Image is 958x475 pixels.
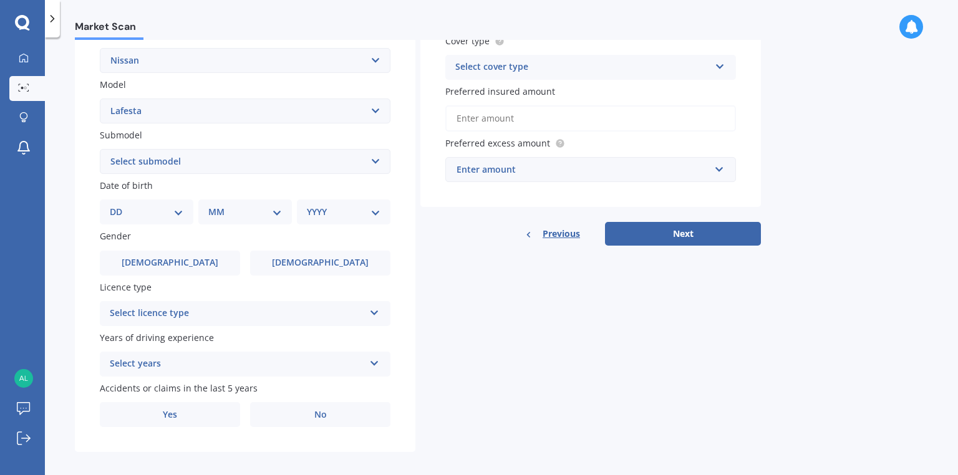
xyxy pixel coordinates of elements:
span: Model [100,79,126,90]
span: Date of birth [100,180,153,191]
span: Years of driving experience [100,332,214,343]
span: [DEMOGRAPHIC_DATA] [122,257,218,268]
input: Enter amount [445,105,736,132]
span: Preferred excess amount [445,137,550,149]
span: Submodel [100,129,142,141]
button: Next [605,222,761,246]
div: Enter amount [457,163,710,176]
div: Select years [110,357,364,372]
span: Cover type [445,35,490,47]
span: No [314,410,327,420]
span: Accidents or claims in the last 5 years [100,382,258,394]
span: Market Scan [75,21,143,37]
span: Previous [543,224,580,243]
div: Select cover type [455,60,710,75]
span: Yes [163,410,177,420]
img: 8137bed357bb1e992cc5c1580a05dbc9 [14,369,33,388]
span: Preferred insured amount [445,85,555,97]
span: Gender [100,231,131,242]
div: Select licence type [110,306,364,321]
span: Licence type [100,281,152,293]
span: [DEMOGRAPHIC_DATA] [272,257,369,268]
